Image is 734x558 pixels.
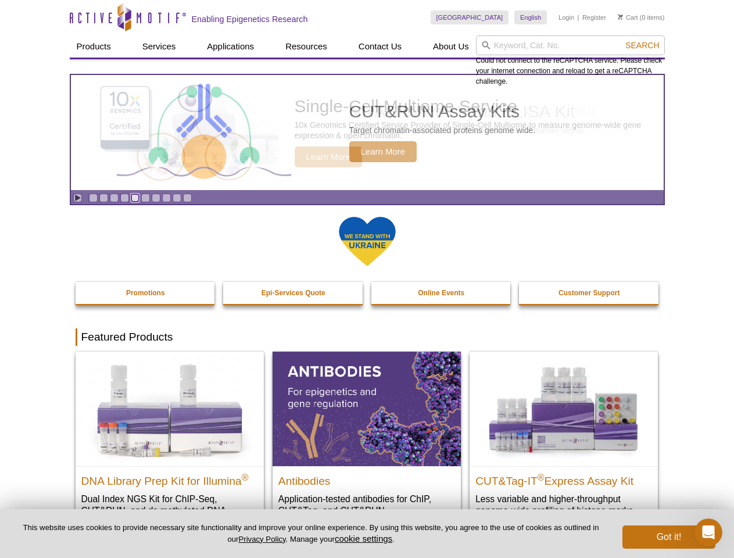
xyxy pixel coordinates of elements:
img: Your Cart [618,14,623,20]
h2: CUT&Tag-IT Express Assay Kit [475,470,652,487]
a: Contact Us [352,35,409,58]
a: Login [558,13,574,22]
input: Keyword, Cat. No. [476,35,665,55]
a: Go to slide 1 [89,194,98,202]
a: All Antibodies Antibodies Application-tested antibodies for ChIP, CUT&Tag, and CUT&RUN. [273,352,461,528]
a: CUT&Tag-IT® Express Assay Kit CUT&Tag-IT®Express Assay Kit Less variable and higher-throughput ge... [470,352,658,528]
button: cookie settings [335,534,392,543]
button: Got it! [622,525,715,549]
iframe: Intercom live chat [694,518,722,546]
a: Epi-Services Quote [223,282,364,304]
p: Less variable and higher-throughput genome-wide profiling of histone marks​. [475,493,652,517]
h2: Enabling Epigenetics Research [192,14,308,24]
sup: ® [242,472,249,482]
span: Learn More [349,141,417,162]
h2: CUT&RUN Assay Kits [349,103,536,120]
a: Go to slide 5 [131,194,139,202]
strong: Online Events [418,289,464,297]
a: Toggle autoplay [73,194,82,202]
a: Cart [618,13,638,22]
li: (0 items) [618,10,665,24]
img: DNA Library Prep Kit for Illumina [76,352,264,466]
span: Search [625,41,659,50]
a: Promotions [76,282,216,304]
h2: DNA Library Prep Kit for Illumina [81,470,258,487]
p: This website uses cookies to provide necessary site functionality and improve your online experie... [19,523,603,545]
article: CUT&RUN Assay Kits [71,75,664,190]
a: Go to slide 3 [110,194,119,202]
a: Privacy Policy [238,535,285,543]
sup: ® [538,472,545,482]
a: Go to slide 4 [120,194,129,202]
a: English [514,10,547,24]
a: Register [582,13,606,22]
img: CUT&Tag-IT® Express Assay Kit [470,352,658,466]
a: Customer Support [519,282,660,304]
a: Online Events [371,282,512,304]
a: [GEOGRAPHIC_DATA] [431,10,509,24]
a: Resources [278,35,334,58]
h2: Antibodies [278,470,455,487]
p: Target chromatin-associated proteins genome wide. [349,125,536,135]
a: Go to slide 6 [141,194,150,202]
a: Go to slide 7 [152,194,160,202]
div: Could not connect to the reCAPTCHA service. Please check your internet connection and reload to g... [476,35,665,87]
a: Go to slide 9 [173,194,181,202]
a: Services [135,35,183,58]
h2: Featured Products [76,328,659,346]
a: DNA Library Prep Kit for Illumina DNA Library Prep Kit for Illumina® Dual Index NGS Kit for ChIP-... [76,352,264,539]
img: CUT&RUN Assay Kits [117,80,291,186]
a: Go to slide 2 [99,194,108,202]
a: About Us [426,35,476,58]
img: We Stand With Ukraine [338,216,396,267]
img: All Antibodies [273,352,461,466]
a: Products [70,35,118,58]
a: Go to slide 10 [183,194,192,202]
button: Search [622,40,663,51]
strong: Customer Support [558,289,620,297]
a: Go to slide 8 [162,194,171,202]
a: CUT&RUN Assay Kits CUT&RUN Assay Kits Target chromatin-associated proteins genome wide. Learn More [71,75,664,190]
strong: Promotions [126,289,165,297]
p: Application-tested antibodies for ChIP, CUT&Tag, and CUT&RUN. [278,493,455,517]
a: Applications [200,35,261,58]
p: Dual Index NGS Kit for ChIP-Seq, CUT&RUN, and ds methylated DNA assays. [81,493,258,528]
strong: Epi-Services Quote [262,289,325,297]
li: | [578,10,579,24]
